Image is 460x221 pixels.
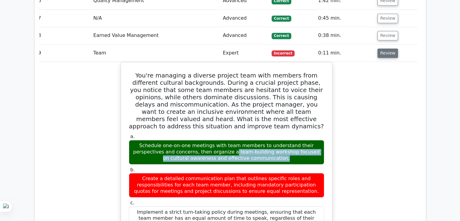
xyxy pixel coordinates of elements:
[91,10,220,27] td: N/A
[220,27,269,44] td: Advanced
[36,45,91,62] td: 9
[36,10,91,27] td: 7
[316,10,375,27] td: 0:45 min.
[316,27,375,44] td: 0:38 min.
[129,173,324,197] div: Create a detailed communication plan that outlines specific roles and responsibilities for each t...
[128,72,325,130] h5: You're managing a diverse project team with members from different cultural backgrounds. During a...
[272,50,295,56] span: Incorrect
[91,45,220,62] td: Team
[316,45,375,62] td: 0:11 min.
[220,10,269,27] td: Advanced
[272,15,291,21] span: Correct
[91,27,220,44] td: Earned Value Management
[272,33,291,39] span: Correct
[36,27,91,44] td: 8
[377,48,398,58] button: Review
[377,14,398,23] button: Review
[377,31,398,40] button: Review
[129,140,324,164] div: Schedule one-on-one meetings with team members to understand their perspectives and concerns, the...
[130,167,135,173] span: b.
[130,200,135,206] span: c.
[220,45,269,62] td: Expert
[130,134,135,139] span: a.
